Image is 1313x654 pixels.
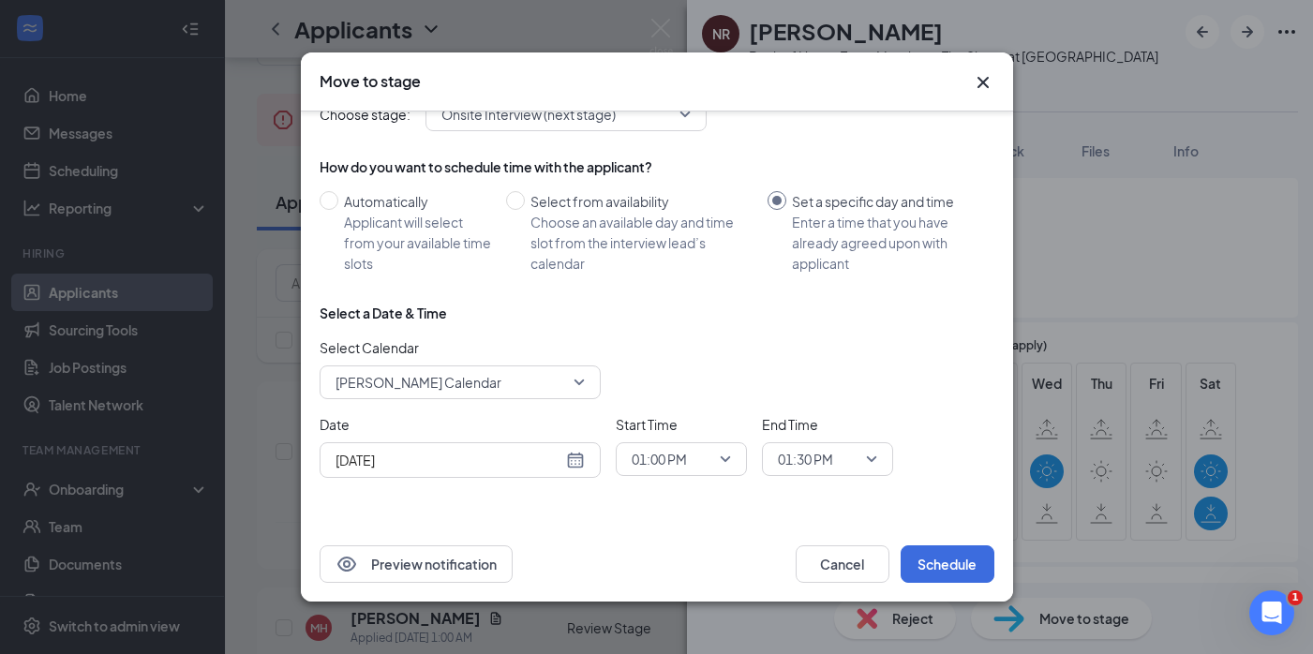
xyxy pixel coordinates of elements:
div: How do you want to schedule time with the applicant? [320,157,994,176]
button: Close [972,71,994,94]
div: Set a specific day and time [792,191,979,212]
input: Aug 26, 2025 [336,450,562,470]
iframe: Intercom live chat [1249,590,1294,635]
span: Date [320,414,601,435]
span: 1 [1288,590,1303,605]
span: Start Time [616,414,747,435]
span: End Time [762,414,893,435]
div: Choose an available day and time slot from the interview lead’s calendar [530,212,753,274]
div: Select a Date & Time [320,304,447,322]
span: 01:00 PM [632,445,687,473]
button: Cancel [796,545,889,583]
span: Onsite Interview (next stage) [441,100,616,128]
svg: Eye [336,553,358,575]
svg: Cross [972,71,994,94]
div: Enter a time that you have already agreed upon with applicant [792,212,979,274]
h3: Move to stage [320,71,421,92]
button: Schedule [901,545,994,583]
span: [PERSON_NAME] Calendar [336,368,501,396]
div: Applicant will select from your available time slots [344,212,491,274]
span: 01:30 PM [778,445,833,473]
span: Select Calendar [320,337,601,358]
div: Automatically [344,191,491,212]
span: Choose stage: [320,104,410,125]
div: Select from availability [530,191,753,212]
button: EyePreview notification [320,545,513,583]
